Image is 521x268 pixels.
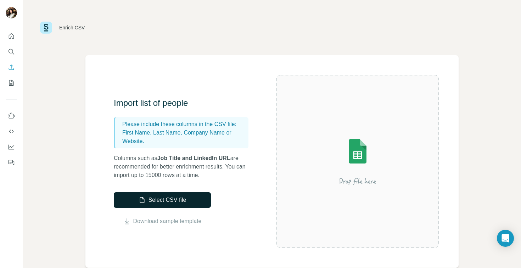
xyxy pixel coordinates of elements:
div: Enrich CSV [59,24,85,31]
button: Dashboard [6,141,17,153]
button: Feedback [6,156,17,169]
button: Quick start [6,30,17,42]
h3: Import list of people [114,97,256,109]
a: Download sample template [133,217,202,226]
button: Search [6,45,17,58]
p: Columns such as are recommended for better enrichment results. You can import up to 15000 rows at... [114,154,256,179]
span: Job Title and LinkedIn URL [157,155,230,161]
img: Surfe Illustration - Drop file here or select below [294,119,421,204]
button: Enrich CSV [6,61,17,74]
button: My lists [6,76,17,89]
button: Select CSV file [114,192,211,208]
div: Open Intercom Messenger [497,230,514,247]
button: Use Surfe on LinkedIn [6,109,17,122]
p: First Name, Last Name, Company Name or Website. [122,129,246,146]
button: Download sample template [114,217,211,226]
button: Use Surfe API [6,125,17,138]
img: Surfe Logo [40,22,52,34]
img: Avatar [6,7,17,18]
p: Please include these columns in the CSV file: [122,120,246,129]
